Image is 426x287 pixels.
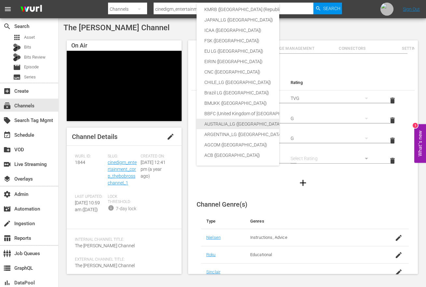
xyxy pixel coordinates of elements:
[204,4,354,15] div: KMRB ([GEOGRAPHIC_DATA] (Republic of))
[204,129,354,140] div: ARGENTINA_LG ([GEOGRAPHIC_DATA])
[413,123,418,128] div: 1
[204,56,354,67] div: EIRIN ([GEOGRAPHIC_DATA])
[204,119,354,129] div: AUSTRALIA_LG ([GEOGRAPHIC_DATA])
[204,77,354,88] div: CHILE_LG ([GEOGRAPHIC_DATA])
[204,35,354,46] div: FSK ([GEOGRAPHIC_DATA])
[204,88,354,98] div: Brazil LG ([GEOGRAPHIC_DATA])
[204,46,354,56] div: EU LG ([GEOGRAPHIC_DATA])
[204,108,354,119] div: BBFC (United Kingdom of [GEOGRAPHIC_DATA] and [GEOGRAPHIC_DATA])
[204,98,354,108] div: BMUKK ([GEOGRAPHIC_DATA])
[414,124,426,163] button: Open Feedback Widget
[204,25,354,35] div: ICAA ([GEOGRAPHIC_DATA])
[204,15,354,25] div: JAPAN_LG ([GEOGRAPHIC_DATA])
[204,140,354,150] div: AGCOM ([GEOGRAPHIC_DATA])
[204,150,354,160] div: ACB ([GEOGRAPHIC_DATA])
[204,67,354,77] div: CNC ([GEOGRAPHIC_DATA])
